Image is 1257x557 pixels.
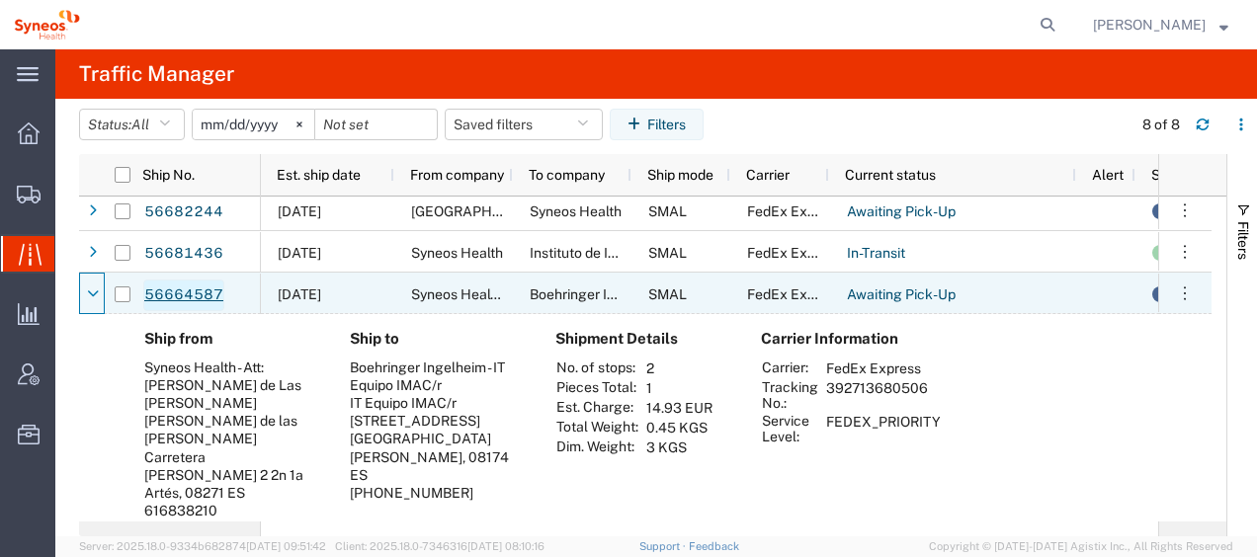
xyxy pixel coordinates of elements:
div: Syneos Health - Att: [PERSON_NAME] de Las [PERSON_NAME] [144,358,318,413]
span: From company [410,167,504,183]
span: Server: 2025.18.0-9334b682874 [79,540,326,552]
th: Est. Charge: [555,398,639,418]
div: [GEOGRAPHIC_DATA][PERSON_NAME], 08174 ES [350,430,524,484]
span: Copyright © [DATE]-[DATE] Agistix Inc., All Rights Reserved [929,538,1233,555]
input: Not set [315,110,437,139]
button: Status:All [79,109,185,140]
span: Hospital de la Santa Creu i de Sant Pau [411,203,552,219]
span: Instituto de Investigación Sanitaria INCLIVA [530,245,804,261]
th: Carrier: [761,358,819,378]
div: Artés, 08271 ES [144,484,318,502]
span: 09/02/2025 [278,286,321,302]
th: Dim. Weight: [555,438,639,457]
a: Awaiting Pick-Up [846,279,957,311]
td: 0.45 KGS [639,418,719,438]
span: FedEx Express [747,245,842,261]
span: Ship mode [647,167,713,183]
input: Not set [193,110,314,139]
button: [PERSON_NAME] [1092,13,1229,37]
div: 8 of 8 [1142,115,1180,135]
div: Boehringer Ingelheim - IT Equipo IMAC/r [350,358,524,394]
span: FedEx Express [747,203,842,219]
span: Filters [1235,221,1251,260]
th: Pieces Total: [555,378,639,398]
h4: Ship from [144,330,318,348]
span: 09/01/2025 [278,245,321,261]
h4: Traffic Manager [79,49,234,99]
td: 2 [639,358,719,378]
th: Tracking No.: [761,378,819,412]
span: SMAL [648,245,687,261]
span: Syneos Health - Att: Francesc de Las Heras [411,286,806,302]
button: Saved filters [445,109,603,140]
span: FedEx Express [747,286,842,302]
span: Carrier [746,167,790,183]
a: 56681436 [143,238,224,270]
span: Syneos Health [411,245,503,261]
td: 392713680506 [819,378,948,412]
a: Feedback [689,540,739,552]
th: No. of stops: [555,358,639,378]
span: All [131,117,149,132]
th: Total Weight: [555,418,639,438]
a: 56682244 [143,197,224,228]
h4: Carrier Information [761,330,919,348]
span: To company [529,167,605,183]
td: FEDEX_PRIORITY [819,412,948,445]
td: FedEx Express [819,358,948,378]
span: Alert [1092,167,1124,183]
a: In-Transit [846,238,906,270]
span: Ship No. [142,167,195,183]
a: Support [639,540,689,552]
div: [STREET_ADDRESS] [350,412,524,430]
span: Status [1151,167,1193,183]
span: Client: 2025.18.0-7346316 [335,540,545,552]
a: 56664587 [143,279,224,311]
td: 1 [639,378,719,398]
h4: Shipment Details [555,330,729,348]
span: [DATE] 09:51:42 [246,540,326,552]
span: Current status [845,167,936,183]
span: Igor Lopez Campayo [1093,14,1206,36]
div: Carretera [PERSON_NAME] 2 2n 1a [144,448,318,484]
img: logo [14,10,80,40]
span: Boehringer Ingelheim - IT Equipo IMAC/r [530,286,780,302]
th: Service Level: [761,412,819,445]
span: [DATE] 08:10:16 [467,540,545,552]
button: Filters [610,109,704,140]
div: [PHONE_NUMBER] [350,484,524,502]
span: Est. ship date [277,167,361,183]
td: 3 KGS [639,438,719,457]
div: 616838210 [144,502,318,519]
div: [PERSON_NAME] de las [PERSON_NAME] [144,412,318,447]
a: Awaiting Pick-Up [846,197,957,228]
div: IT Equipo IMAC/r [350,394,524,412]
span: Syneos Health [530,203,622,219]
span: SMAL [648,203,687,219]
h4: Ship to [350,330,524,348]
td: 14.93 EUR [639,398,719,418]
span: SMAL [648,286,687,302]
span: 09/02/2025 [278,203,321,219]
